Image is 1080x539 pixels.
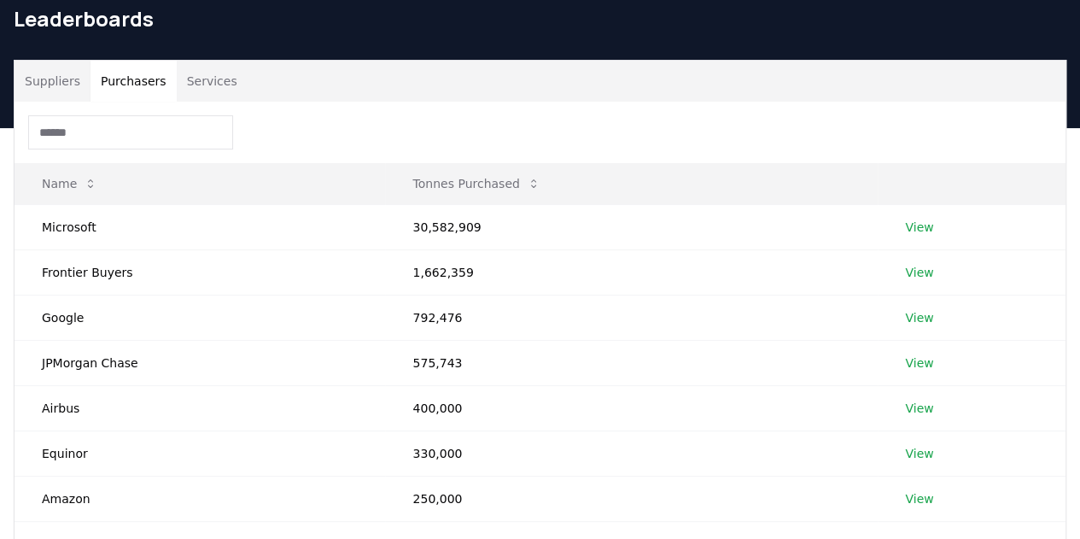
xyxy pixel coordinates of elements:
td: Equinor [15,431,385,476]
td: 250,000 [385,476,878,521]
td: Frontier Buyers [15,249,385,295]
button: Suppliers [15,61,90,102]
a: View [905,400,933,417]
button: Purchasers [90,61,177,102]
button: Services [177,61,248,102]
td: 1,662,359 [385,249,878,295]
a: View [905,354,933,372]
td: 330,000 [385,431,878,476]
td: 792,476 [385,295,878,340]
button: Tonnes Purchased [399,167,553,201]
td: Amazon [15,476,385,521]
td: Google [15,295,385,340]
td: Airbus [15,385,385,431]
a: View [905,219,933,236]
h1: Leaderboards [14,5,1066,32]
td: 575,743 [385,340,878,385]
td: 400,000 [385,385,878,431]
a: View [905,309,933,326]
td: 30,582,909 [385,204,878,249]
a: View [905,264,933,281]
td: Microsoft [15,204,385,249]
a: View [905,490,933,507]
td: JPMorgan Chase [15,340,385,385]
button: Name [28,167,111,201]
a: View [905,445,933,462]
